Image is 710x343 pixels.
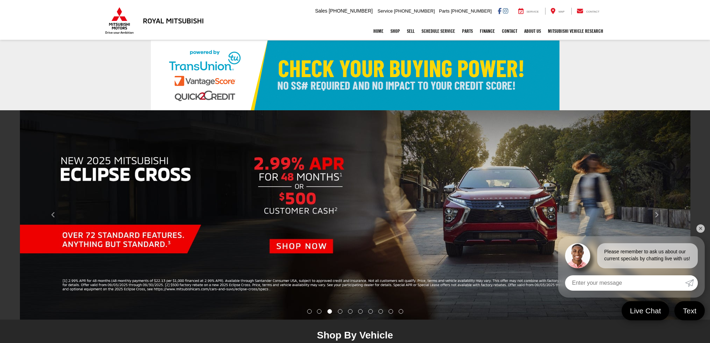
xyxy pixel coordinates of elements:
[674,301,705,320] a: Text
[685,275,698,291] a: Submit
[329,8,373,14] span: [PHONE_NUMBER]
[498,8,502,14] a: Facebook: Click to visit our Facebook page
[622,301,669,320] a: Live Chat
[545,8,570,15] a: Map
[348,309,353,314] li: Go to slide number 5.
[565,243,590,268] img: Agent profile photo
[358,309,363,314] li: Go to slide number 6.
[143,17,204,24] h3: Royal Mitsubishi
[368,309,373,314] li: Go to slide number 7.
[513,8,544,15] a: Service
[586,10,599,13] span: Contact
[151,40,559,110] img: Check Your Buying Power
[398,309,403,314] li: Go to slide number 10.
[317,309,322,314] li: Go to slide number 2.
[20,110,690,320] img: 2025 Eclipse Cross
[459,22,476,40] a: Parts: Opens in a new tab
[387,22,403,40] a: Shop
[307,309,312,314] li: Go to slide number 1.
[439,8,449,14] span: Parts
[544,22,607,40] a: Mitsubishi Vehicle Research
[328,309,332,314] li: Go to slide number 3.
[597,243,698,268] div: Please remember to ask us about our current specials by chatting live with us!
[565,275,685,291] input: Enter your message
[603,124,710,306] button: Click to view next picture.
[521,22,544,40] a: About Us
[378,8,393,14] span: Service
[104,7,135,34] img: Mitsubishi
[403,22,418,40] a: Sell
[388,309,393,314] li: Go to slide number 9.
[451,8,492,14] span: [PHONE_NUMBER]
[378,309,383,314] li: Go to slide number 8.
[498,22,521,40] a: Contact
[527,10,539,13] span: Service
[394,8,435,14] span: [PHONE_NUMBER]
[627,306,665,315] span: Live Chat
[234,329,476,343] div: Shop By Vehicle
[571,8,605,15] a: Contact
[679,306,700,315] span: Text
[418,22,459,40] a: Schedule Service: Opens in a new tab
[370,22,387,40] a: Home
[338,309,343,314] li: Go to slide number 4.
[558,10,564,13] span: Map
[503,8,508,14] a: Instagram: Click to visit our Instagram page
[476,22,498,40] a: Finance
[315,8,327,14] span: Sales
